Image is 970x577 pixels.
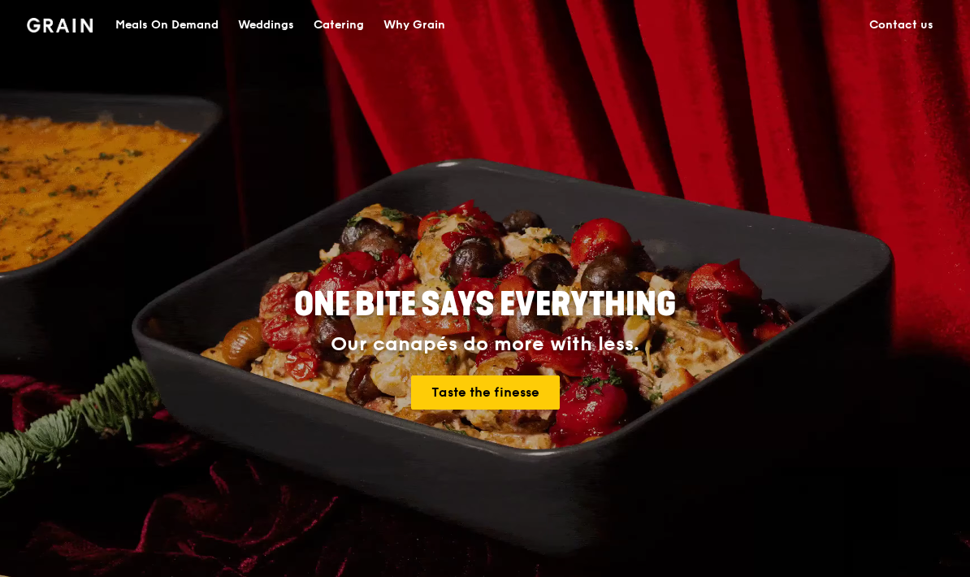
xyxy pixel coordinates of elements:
a: Why Grain [374,1,455,50]
img: Grain [27,18,93,33]
div: Our canapés do more with less. [193,333,777,356]
a: Taste the finesse [411,375,560,410]
a: Catering [304,1,374,50]
div: Weddings [238,1,294,50]
div: Catering [314,1,364,50]
a: Contact us [860,1,943,50]
a: Weddings [228,1,304,50]
div: Why Grain [383,1,445,50]
span: ONE BITE SAYS EVERYTHING [294,285,676,324]
div: Meals On Demand [115,1,219,50]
